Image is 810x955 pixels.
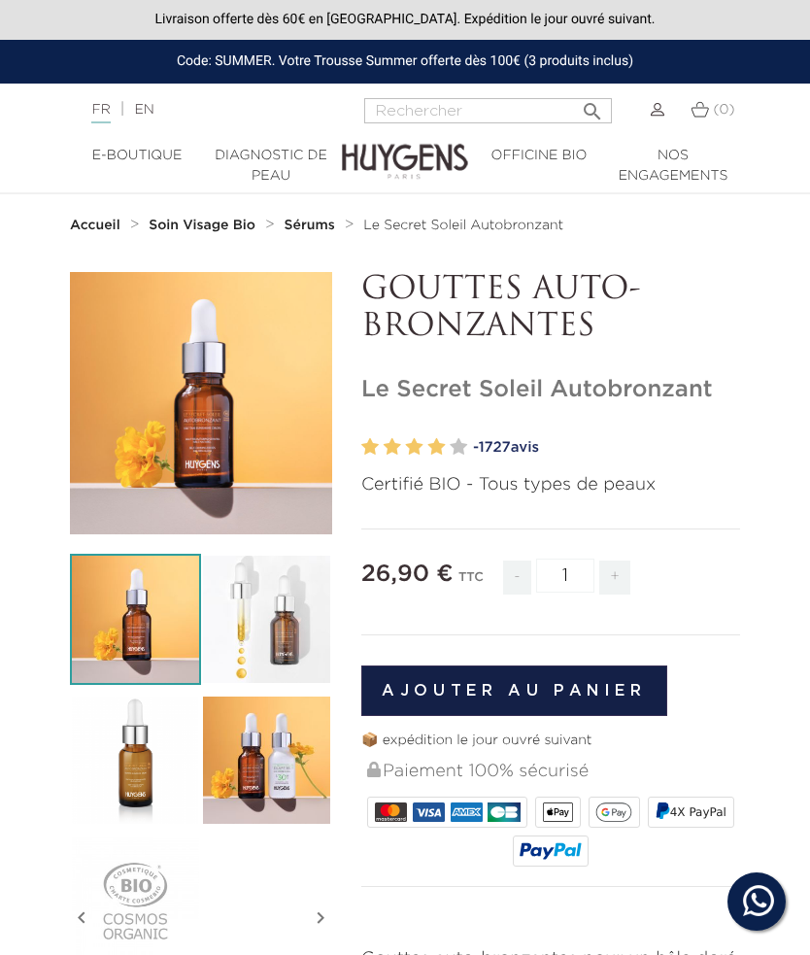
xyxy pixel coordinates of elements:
span: Le Secret Soleil Autobronzant [363,219,563,232]
img: Le Secret Soleil Autobronzant [70,554,201,685]
strong: Sérums [285,219,335,232]
img: apple_pay [543,802,573,822]
p: 📦 expédition le jour ouvré suivant [361,731,740,751]
label: 1 [361,433,379,461]
a: Sérums [285,218,340,233]
p: GOUTTES AUTO-BRONZANTES [361,272,740,347]
button: Ajouter au panier [361,665,667,716]
a: Soin Visage Bio [149,218,260,233]
img: AMEX [451,802,483,822]
img: VISA [413,802,445,822]
label: 2 [384,433,401,461]
img: MASTERCARD [375,802,407,822]
a: Le Secret Soleil Autobronzant [363,218,563,233]
img: CB_NATIONALE [488,802,520,822]
a: Nos engagements [606,146,740,187]
img: google_pay [595,802,632,822]
span: 4X PayPal [670,805,726,819]
label: 5 [450,433,467,461]
label: 3 [406,433,423,461]
p: Certifié BIO - Tous types de peaux [361,472,740,498]
input: Quantité [536,559,594,593]
button:  [575,92,610,119]
img: Huygens [342,113,468,182]
div: TTC [458,557,484,609]
a: FR [91,103,110,123]
span: (0) [713,103,734,117]
i:  [581,94,604,118]
label: 4 [427,433,445,461]
a: Accueil [70,218,124,233]
span: + [599,561,630,595]
img: Paiement 100% sécurisé [367,762,381,777]
span: - [503,561,530,595]
a: Officine Bio [472,146,606,166]
div: Paiement 100% sécurisé [365,751,740,793]
span: 1727 [479,440,511,455]
strong: Accueil [70,219,120,232]
a: Diagnostic de peau [204,146,338,187]
h1: Le Secret Soleil Autobronzant [361,376,740,404]
a: E-Boutique [70,146,204,166]
input: Rechercher [364,98,612,123]
strong: Soin Visage Bio [149,219,255,232]
a: EN [134,103,153,117]
a: -1727avis [473,433,740,462]
div: | [82,98,322,121]
span: 26,90 € [361,563,454,586]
